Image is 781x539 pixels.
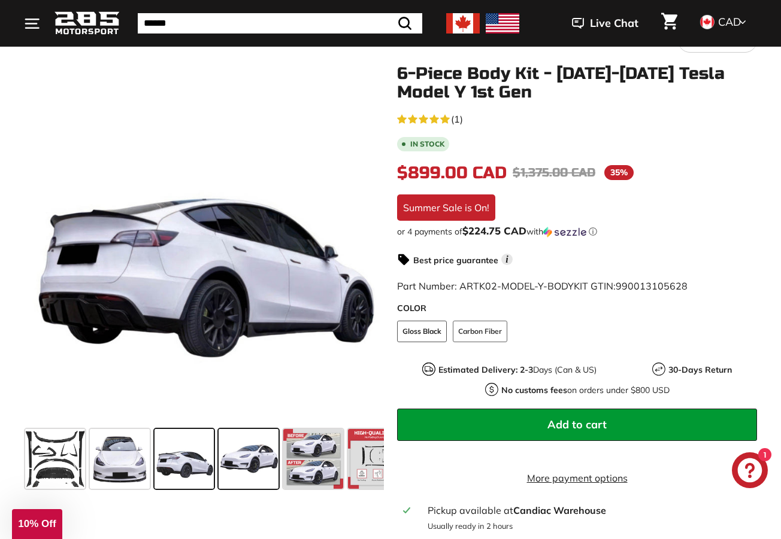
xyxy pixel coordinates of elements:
[438,364,597,376] p: Days (Can & US)
[54,10,120,38] img: Logo_285_Motorsport_areodynamics_components
[604,165,634,180] span: 35%
[668,364,732,375] strong: 30-Days Return
[397,65,757,102] h1: 6-Piece Body Kit - [DATE]-[DATE] Tesla Model Y 1st Gen
[397,280,688,292] span: Part Number: ARTK02-MODEL-Y-BODYKIT GTIN:
[556,8,654,38] button: Live Chat
[616,280,688,292] span: 990013105628
[397,302,757,315] label: COLOR
[728,452,771,491] inbox-online-store-chat: Shopify online store chat
[397,409,757,441] button: Add to cart
[654,3,685,44] a: Cart
[397,471,757,485] a: More payment options
[462,224,526,237] span: $224.75 CAD
[438,364,533,375] strong: Estimated Delivery: 2-3
[501,254,513,265] span: i
[501,384,670,397] p: on orders under $800 USD
[397,111,757,126] a: 5.0 rating (1 votes)
[397,226,757,237] div: or 4 payments of with
[451,112,463,126] span: (1)
[718,15,741,29] span: CAD
[428,503,752,517] div: Pickup available at
[428,520,752,532] p: Usually ready in 2 hours
[397,194,495,221] div: Summer Sale is On!
[513,504,606,516] strong: Candiac Warehouse
[12,509,62,539] div: 10% Off
[18,518,56,529] span: 10% Off
[410,141,444,148] b: In stock
[501,385,567,395] strong: No customs fees
[413,255,498,266] strong: Best price guarantee
[547,418,607,431] span: Add to cart
[513,165,595,180] span: $1,375.00 CAD
[138,13,422,34] input: Search
[397,163,507,183] span: $899.00 CAD
[397,226,757,237] div: or 4 payments of$224.75 CADwithSezzle Click to learn more about Sezzle
[543,227,586,237] img: Sezzle
[590,16,638,31] span: Live Chat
